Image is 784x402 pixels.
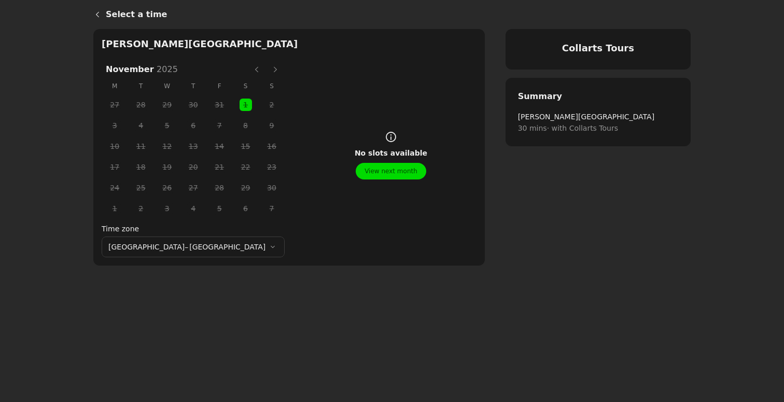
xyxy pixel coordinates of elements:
button: Friday, 14 November 2025 [213,140,226,153]
span: 6 [238,201,254,216]
span: 17 [107,159,122,175]
span: 16 [264,138,279,154]
button: Saturday, 8 November 2025 [240,119,252,132]
span: 21 [212,159,227,175]
button: Thursday, 6 November 2025 [187,119,200,132]
span: 30 mins · with Collarts Tours [518,122,678,134]
button: Wednesday, 5 November 2025 [161,119,173,132]
span: F [206,78,232,94]
span: 25 [133,180,149,196]
button: Thursday, 27 November 2025 [187,182,200,194]
button: Sunday, 30 November 2025 [265,182,278,194]
button: Monday, 24 November 2025 [108,182,121,194]
span: 28 [133,97,149,113]
button: View next month [356,163,426,179]
span: 10 [107,138,122,154]
a: Back [85,2,106,27]
span: [PERSON_NAME][GEOGRAPHIC_DATA] [518,111,678,122]
span: 8 [238,118,254,133]
button: Saturday, 15 November 2025 [240,140,252,153]
span: 20 [186,159,201,175]
span: 13 [186,138,201,154]
span: 5 [212,201,227,216]
button: Tuesday, 18 November 2025 [135,161,147,173]
span: 31 [212,97,227,113]
button: Saturday, 1 November 2025 selected [240,99,252,111]
span: 12 [159,138,175,154]
span: No slots available [355,147,427,159]
h2: Summary [518,90,678,103]
h3: November [102,63,247,76]
button: Next month [267,61,284,78]
span: 3 [107,118,122,133]
button: Friday, 21 November 2025 [213,161,226,173]
span: 7 [264,201,279,216]
button: Wednesday, 26 November 2025 [161,182,173,194]
h2: [PERSON_NAME][GEOGRAPHIC_DATA] [102,37,477,51]
button: Tuesday, 25 November 2025 [135,182,147,194]
button: Monday, 17 November 2025 [108,161,121,173]
span: 30 [186,97,201,113]
button: Sunday, 7 December 2025 [265,202,278,215]
h1: Select a time [106,8,691,21]
span: 14 [212,138,227,154]
button: Thursday, 30 October 2025 [187,99,200,111]
span: 2 [264,97,279,113]
span: M [102,78,128,94]
button: Thursday, 20 November 2025 [187,161,200,173]
button: Tuesday, 11 November 2025 [135,140,147,153]
button: Monday, 3 November 2025 [108,119,121,132]
button: Saturday, 29 November 2025 [240,182,252,194]
button: Friday, 28 November 2025 [213,182,226,194]
span: 19 [159,159,175,175]
span: 3 [159,201,175,216]
span: 27 [107,97,122,113]
span: 6 [186,118,201,133]
button: Saturday, 22 November 2025 [240,161,252,173]
span: 24 [107,180,122,196]
button: Friday, 7 November 2025 [213,119,226,132]
span: 29 [238,180,254,196]
span: 9 [264,118,279,133]
span: 22 [238,159,254,175]
span: 23 [264,159,279,175]
span: 29 [159,97,175,113]
button: Wednesday, 3 December 2025 [161,202,173,215]
span: 5 [159,118,175,133]
span: 2025 [157,64,178,74]
span: 7 [212,118,227,133]
span: 4 [133,118,149,133]
button: Sunday, 16 November 2025 [265,140,278,153]
button: Wednesday, 12 November 2025 [161,140,173,153]
button: Sunday, 23 November 2025 [265,161,278,173]
button: Tuesday, 4 November 2025 [135,119,147,132]
span: 26 [159,180,175,196]
button: Previous month [248,61,265,78]
span: W [154,78,180,94]
span: S [232,78,258,94]
button: Tuesday, 2 December 2025 [135,202,147,215]
span: 18 [133,159,149,175]
h4: Collarts Tours [518,41,678,55]
span: 11 [133,138,149,154]
button: Tuesday, 28 October 2025 [135,99,147,111]
button: Saturday, 6 December 2025 [240,202,252,215]
button: [GEOGRAPHIC_DATA]–[GEOGRAPHIC_DATA] [102,237,285,257]
button: Wednesday, 29 October 2025 [161,99,173,111]
span: 1 [107,201,122,216]
span: T [180,78,206,94]
span: 1 [238,97,254,113]
button: Sunday, 9 November 2025 [265,119,278,132]
button: Thursday, 13 November 2025 [187,140,200,153]
span: T [128,78,153,94]
button: Monday, 10 November 2025 [108,140,121,153]
button: Friday, 5 December 2025 [213,202,226,215]
span: 27 [186,180,201,196]
button: Monday, 1 December 2025 [108,202,121,215]
button: Thursday, 4 December 2025 [187,202,200,215]
span: 4 [186,201,201,216]
span: 15 [238,138,254,154]
button: Friday, 31 October 2025 [213,99,226,111]
span: 2 [133,201,149,216]
span: 30 [264,180,279,196]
